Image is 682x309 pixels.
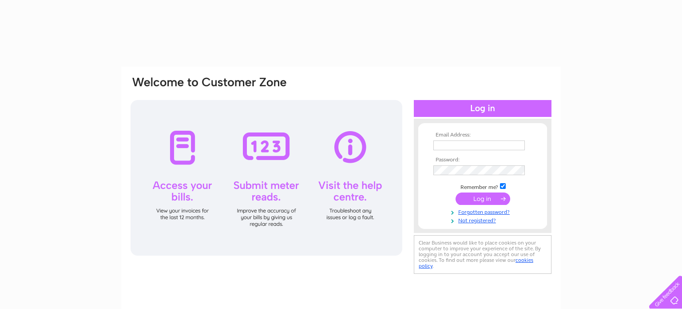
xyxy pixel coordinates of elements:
td: Remember me? [431,182,534,191]
div: Clear Business would like to place cookies on your computer to improve your experience of the sit... [414,235,551,274]
th: Email Address: [431,132,534,138]
th: Password: [431,157,534,163]
input: Submit [456,193,510,205]
a: cookies policy [419,257,533,269]
a: Not registered? [433,216,534,224]
a: Forgotten password? [433,207,534,216]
